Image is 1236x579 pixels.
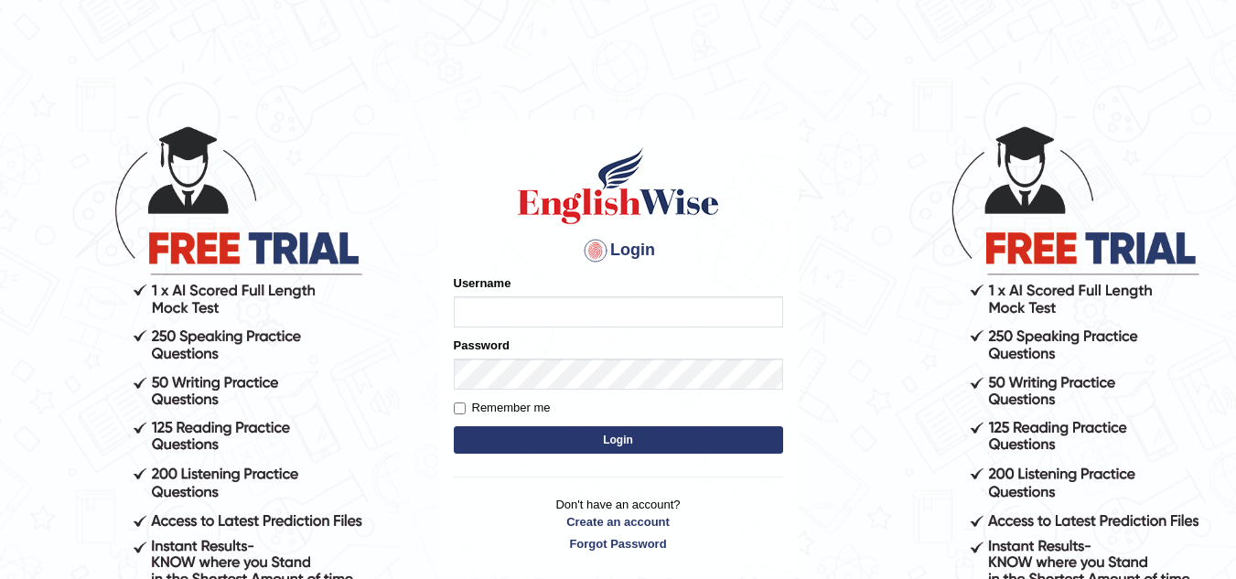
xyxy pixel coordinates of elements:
[454,426,783,454] button: Login
[454,496,783,552] p: Don't have an account?
[454,399,551,417] label: Remember me
[454,535,783,552] a: Forgot Password
[454,274,511,292] label: Username
[514,145,723,227] img: Logo of English Wise sign in for intelligent practice with AI
[454,337,510,354] label: Password
[454,236,783,265] h4: Login
[454,402,466,414] input: Remember me
[454,513,783,531] a: Create an account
